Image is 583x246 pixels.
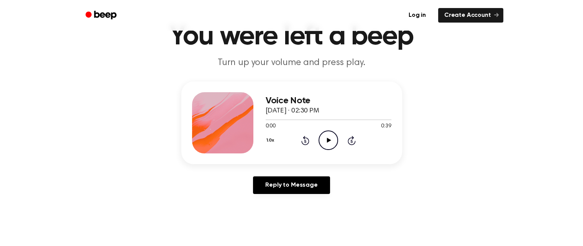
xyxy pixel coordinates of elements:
[80,8,123,23] a: Beep
[381,122,391,130] span: 0:39
[266,96,391,106] h3: Voice Note
[253,176,330,194] a: Reply to Message
[95,23,488,51] h1: You were left a beep
[401,7,434,24] a: Log in
[266,122,276,130] span: 0:00
[145,57,439,69] p: Turn up your volume and press play.
[266,108,319,114] span: [DATE] · 02:30 PM
[266,134,277,147] button: 1.0x
[438,8,503,23] a: Create Account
